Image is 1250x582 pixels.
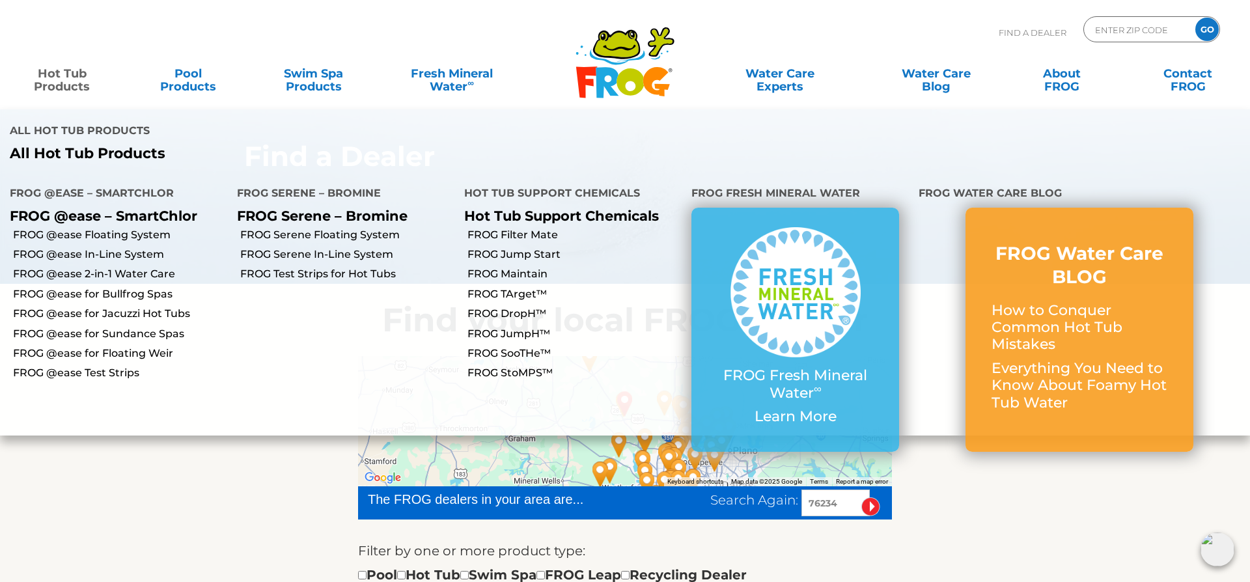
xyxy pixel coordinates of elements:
h4: FROG @ease – SmartChlor [10,182,217,208]
p: FROG @ease – SmartChlor [10,208,217,224]
div: Leslie's Poolmart, Inc. # 74 - 41 miles away. [632,467,662,502]
span: Map data ©2025 Google [731,478,802,485]
div: Leslie's Poolmart, Inc. # 576 - 30 miles away. [628,445,658,480]
a: FROG Serene In-Line System [240,247,454,262]
input: GO [1195,18,1219,41]
a: FROG @ease for Jacuzzi Hot Tubs [13,307,227,321]
a: FROG Maintain [467,267,682,281]
a: Water CareBlog [887,61,985,87]
p: FROG Fresh Mineral Water [717,367,873,402]
div: Bonnie & Clydes Pools and Spas - Arlington - 45 miles away. [656,465,686,500]
a: All Hot Tub Products [10,145,615,162]
a: FROG @ease In-Line System [13,247,227,262]
div: TK's Country Pools - 20 miles away. [604,427,634,462]
a: FROG StoMPS™ [467,366,682,380]
a: Fresh MineralWater∞ [391,61,513,87]
p: Find A Dealer [999,16,1066,49]
div: Bonnie & Clydes Pools and Spas - Weatherford - 37 miles away. [585,456,615,492]
a: PoolProducts [139,61,236,87]
div: Leslie's Poolmart, Inc. # 931 - 21 miles away. [630,423,660,458]
div: Leslie's Poolmart, Inc. # 227 - 44 miles away. [680,441,710,476]
img: Google [361,469,404,486]
h3: FROG Water Care BLOG [992,242,1167,289]
input: Zip Code Form [1094,20,1182,39]
h4: FROG Water Care Blog [919,182,1240,208]
a: FROG DropH™ [467,307,682,321]
div: Leslie's Poolmart, Inc. # 751 - 52 miles away. [700,441,730,477]
div: The FROG dealers in your area are... [368,490,630,509]
sup: ∞ [467,77,474,88]
a: AboutFROG [1013,61,1111,87]
a: FROG @ease for Floating Weir [13,346,227,361]
a: FROG @ease for Sundance Spas [13,327,227,341]
a: Report a map error [836,478,888,485]
button: Keyboard shortcuts [667,477,723,486]
a: ContactFROG [1139,61,1237,87]
a: FROG Fresh Mineral Water∞ Learn More [717,227,873,432]
h4: All Hot Tub Products [10,119,615,145]
a: Swim SpaProducts [265,61,363,87]
div: Bonnie & Clydes Pools and Spas - Lake Worth - 30 miles away. [628,445,658,480]
div: Leslie's Poolmart, Inc. # 278 - 44 miles away. [656,464,686,499]
div: Leslie's Poolmart Inc # 30 - 42 miles away. [664,454,694,489]
a: FROG @ease Test Strips [13,366,227,380]
p: Learn More [717,408,873,425]
a: FROG SooTHe™ [467,346,682,361]
a: FROG Test Strips for Hot Tubs [240,267,454,281]
div: Leslie's Poolmart, Inc. # 678 - 51 miles away. [678,464,708,499]
a: FROG Serene Floating System [240,228,454,242]
a: Open this area in Google Maps (opens a new window) [361,469,404,486]
span: Search Again: [710,492,798,508]
div: Leslie's Poolmart, Inc. # 542 - 49 miles away. [641,480,671,515]
a: FROG JumpH™ [467,327,682,341]
a: Water CareExperts [700,61,859,87]
img: openIcon [1201,533,1234,566]
a: Hot Tub Support Chemicals [464,208,659,224]
h4: FROG Serene – Bromine [237,182,445,208]
a: FROG @ease 2-in-1 Water Care [13,267,227,281]
div: Leslie's Poolmart, Inc. # 516 - 51 miles away. [662,476,692,511]
div: Hacienda Pools - 34 miles away. [595,453,625,488]
h4: FROG Fresh Mineral Water [691,182,899,208]
div: A-Quality Pool Service, Inc. - 35 miles away. [654,441,684,477]
p: How to Conquer Common Hot Tub Mistakes [992,302,1167,353]
label: Filter by one or more product type: [358,540,585,561]
a: Hot TubProducts [13,61,111,87]
div: Leslie's Poolmart Inc # 70 - 37 miles away. [660,442,689,477]
a: Terms (opens in new tab) [810,478,828,485]
sup: ∞ [814,382,822,395]
div: Leslie's Poolmart, Inc. # 224 - 36 miles away. [630,457,660,492]
a: FROG Filter Mate [467,228,682,242]
div: Leslie's Poolmart Inc # 1074 - 51 miles away. [666,474,696,509]
div: Texas Hot Tub Company - Fort Worth - 44 miles away. [650,466,680,501]
a: FROG Water Care BLOG How to Conquer Common Hot Tub Mistakes Everything You Need to Know About Foa... [992,242,1167,418]
input: Submit [861,497,880,516]
p: FROG Serene – Bromine [237,208,445,224]
div: Leslie's Poolmart Inc # 222 - 33 miles away. [651,438,681,473]
div: Bonnie & Clydes Pools and Spas - Burleson - 50 miles away. [641,483,671,518]
div: Southern Leisure Spas & Patio - Arlington - 45 miles away. [656,465,686,500]
a: FROG Jump Start [467,247,682,262]
a: FROG @ease Floating System [13,228,227,242]
div: Leslie's Poolmart Inc # 147 - 47 miles away. [663,465,693,500]
a: FROG @ease for Bullfrog Spas [13,287,227,301]
a: FROG TArget™ [467,287,682,301]
p: Everything You Need to Know About Foamy Hot Tub Water [992,360,1167,411]
div: Bonnie & Clydes Pools and Spas - Richland Hills - 36 miles away. [654,443,684,478]
h4: Hot Tub Support Chemicals [464,182,672,208]
div: All About Water - The Hot Tub Store - 33 miles away. [655,437,685,472]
